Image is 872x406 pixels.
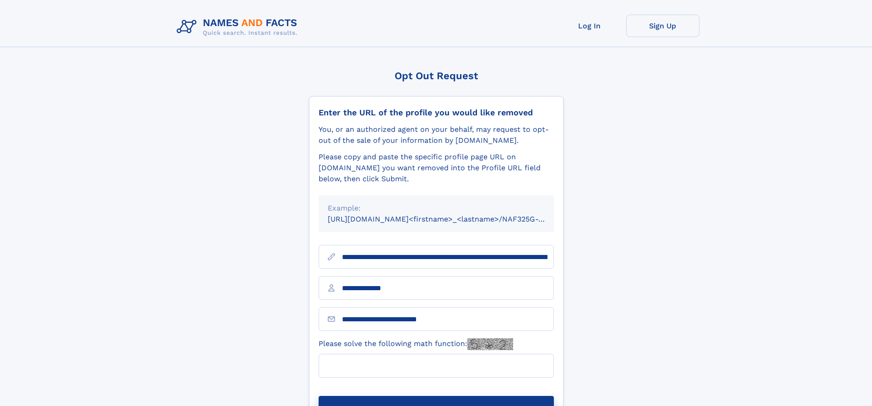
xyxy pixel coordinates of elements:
[319,124,554,146] div: You, or an authorized agent on your behalf, may request to opt-out of the sale of your informatio...
[319,152,554,184] div: Please copy and paste the specific profile page URL on [DOMAIN_NAME] you want removed into the Pr...
[626,15,699,37] a: Sign Up
[173,15,305,39] img: Logo Names and Facts
[319,338,513,350] label: Please solve the following math function:
[553,15,626,37] a: Log In
[319,108,554,118] div: Enter the URL of the profile you would like removed
[309,70,563,81] div: Opt Out Request
[328,215,571,223] small: [URL][DOMAIN_NAME]<firstname>_<lastname>/NAF325G-xxxxxxxx
[328,203,545,214] div: Example:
